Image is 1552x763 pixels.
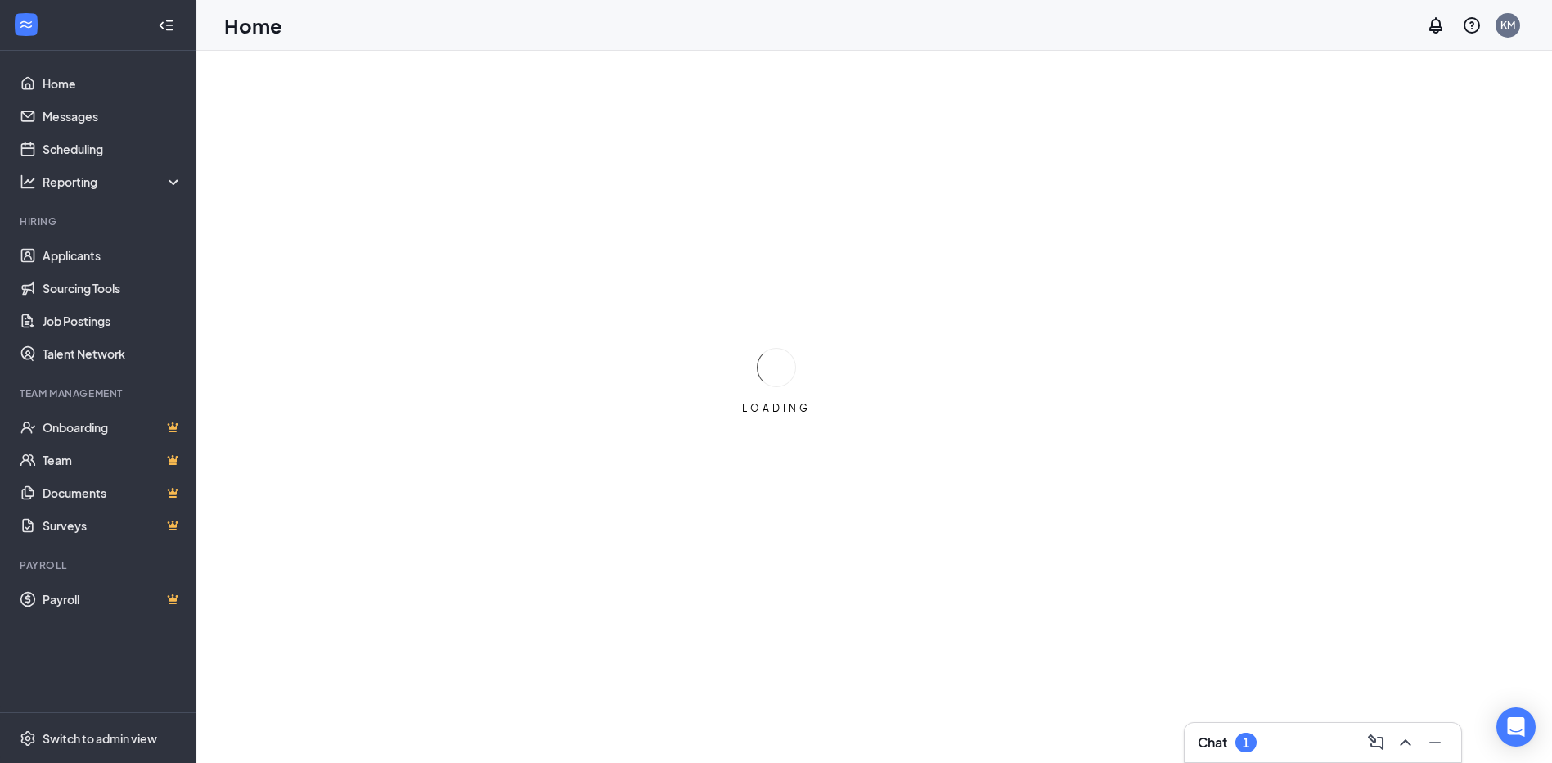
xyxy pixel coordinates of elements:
[43,583,182,616] a: PayrollCrown
[20,174,36,190] svg: Analysis
[20,730,36,747] svg: Settings
[224,11,282,39] h1: Home
[1426,16,1446,35] svg: Notifications
[20,386,179,400] div: Team Management
[1422,729,1448,756] button: Minimize
[43,476,182,509] a: DocumentsCrown
[20,214,179,228] div: Hiring
[43,509,182,542] a: SurveysCrown
[43,272,182,305] a: Sourcing Tools
[1396,733,1415,752] svg: ChevronUp
[43,67,182,100] a: Home
[43,305,182,337] a: Job Postings
[1500,18,1515,32] div: KM
[43,239,182,272] a: Applicants
[1243,736,1249,750] div: 1
[1496,707,1536,747] div: Open Intercom Messenger
[736,401,817,415] div: LOADING
[43,444,182,476] a: TeamCrown
[43,730,157,747] div: Switch to admin view
[1462,16,1482,35] svg: QuestionInfo
[43,411,182,444] a: OnboardingCrown
[43,100,182,133] a: Messages
[43,133,182,165] a: Scheduling
[43,174,183,190] div: Reporting
[18,16,34,33] svg: WorkstreamLogo
[1425,733,1445,752] svg: Minimize
[1392,729,1419,756] button: ChevronUp
[1366,733,1386,752] svg: ComposeMessage
[20,558,179,572] div: Payroll
[1198,734,1227,752] h3: Chat
[158,17,174,34] svg: Collapse
[43,337,182,370] a: Talent Network
[1363,729,1389,756] button: ComposeMessage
